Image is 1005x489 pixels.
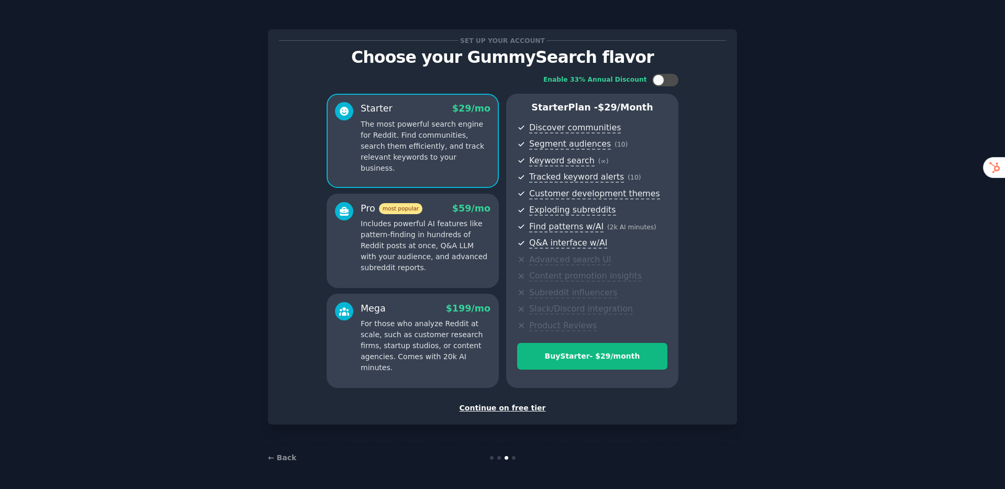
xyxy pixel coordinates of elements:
[529,172,624,183] span: Tracked keyword alerts
[529,304,633,315] span: Slack/Discord integration
[517,101,667,114] p: Starter Plan -
[518,351,667,362] div: Buy Starter - $ 29 /month
[446,303,490,314] span: $ 199 /mo
[598,102,653,113] span: $ 29 /month
[529,205,616,216] span: Exploding subreddits
[279,48,726,66] p: Choose your GummySearch flavor
[452,103,490,114] span: $ 29 /mo
[529,254,611,265] span: Advanced search UI
[598,158,609,165] span: ( ∞ )
[361,218,490,273] p: Includes powerful AI features like pattern-finding in hundreds of Reddit posts at once, Q&A LLM w...
[361,318,490,373] p: For those who analyze Reddit at scale, such as customer research firms, startup studios, or conte...
[361,119,490,174] p: The most powerful search engine for Reddit. Find communities, search them efficiently, and track ...
[361,302,386,315] div: Mega
[361,102,393,115] div: Starter
[615,141,628,148] span: ( 10 )
[268,453,296,462] a: ← Back
[628,174,641,181] span: ( 10 )
[529,271,642,282] span: Content promotion insights
[529,188,660,199] span: Customer development themes
[529,287,617,298] span: Subreddit influencers
[452,203,490,214] span: $ 59 /mo
[529,123,621,134] span: Discover communities
[379,203,423,214] span: most popular
[517,343,667,370] button: BuyStarter- $29/month
[543,75,647,85] div: Enable 33% Annual Discount
[361,202,422,215] div: Pro
[529,320,597,331] span: Product Reviews
[529,221,604,232] span: Find patterns w/AI
[529,238,607,249] span: Q&A interface w/AI
[607,224,656,231] span: ( 2k AI minutes )
[529,139,611,150] span: Segment audiences
[279,403,726,414] div: Continue on free tier
[529,155,595,166] span: Keyword search
[459,35,547,46] span: Set up your account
